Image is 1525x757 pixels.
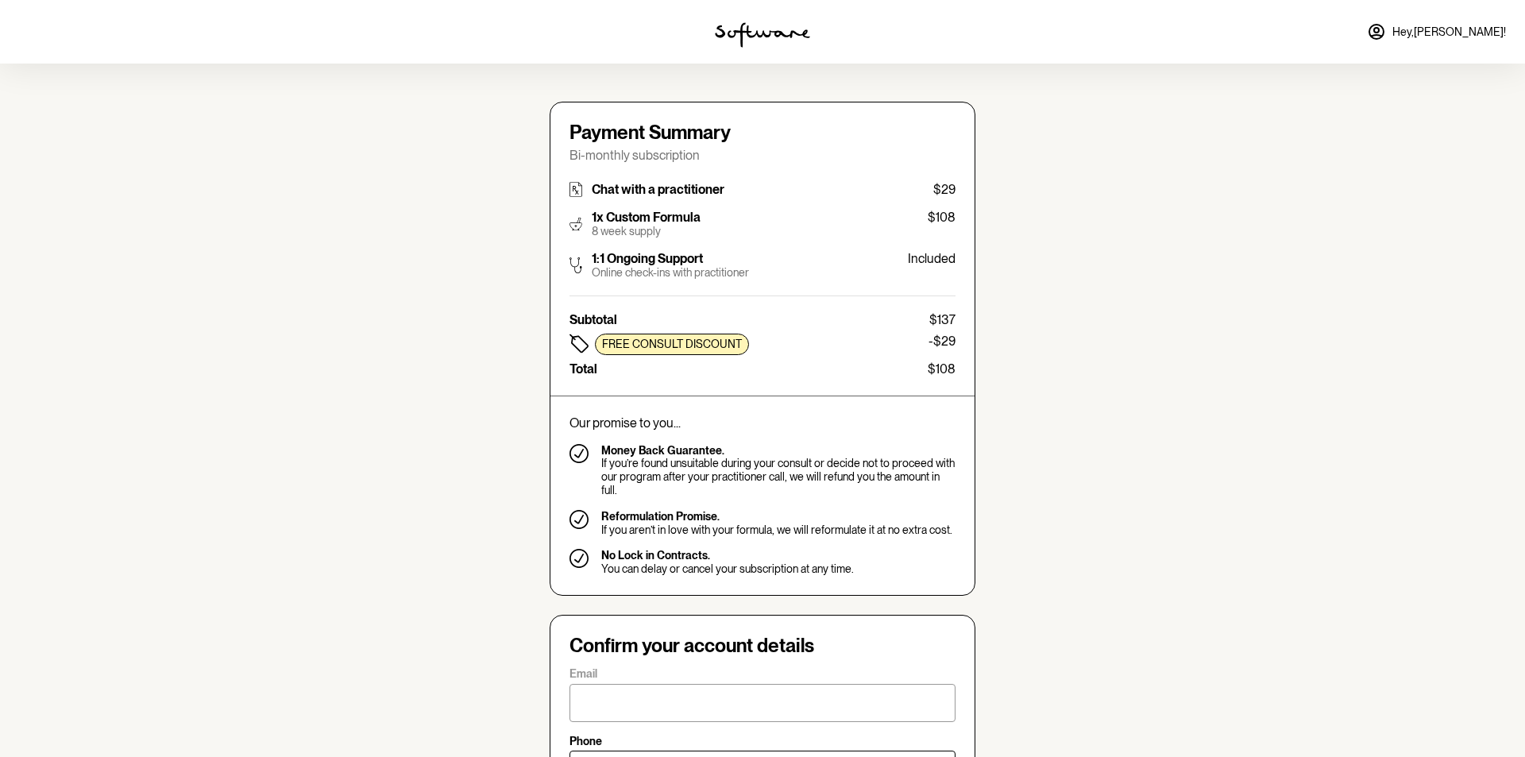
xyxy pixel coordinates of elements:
p: Chat with a practitioner [592,182,724,197]
img: pestle.f16909dd4225f63b0d6ee9b76b35a287.svg [569,210,582,238]
p: -$29 [929,334,956,355]
p: Money Back Guarantee. [601,444,956,458]
p: Our promise to you... [569,415,956,431]
h4: Payment Summary [569,122,956,145]
p: If you’re found unsuitable during your consult or decide not to proceed with our program after yo... [601,457,956,496]
p: No Lock in Contracts. [601,549,854,562]
img: software logo [715,22,810,48]
p: Included [908,251,956,266]
p: 8 week supply [592,225,701,238]
p: $29 [933,182,956,197]
p: Reformulation Promise. [601,510,952,523]
p: Free consult discount [602,338,742,351]
p: Subtotal [569,312,617,327]
img: tick-v2.e161c03b886f2161ea3cde8d60c66ff5.svg [569,549,589,568]
img: tick-v2.e161c03b886f2161ea3cde8d60c66ff5.svg [569,510,589,529]
img: stethoscope.5f141d3bcbac86e61a2636bce6edb64e.svg [569,251,582,280]
p: $108 [928,210,956,225]
span: Hey, [PERSON_NAME] ! [1392,25,1506,39]
img: tick-v2.e161c03b886f2161ea3cde8d60c66ff5.svg [569,444,589,463]
p: Total [569,361,597,377]
h4: Confirm your account details [569,635,956,658]
p: You can delay or cancel your subscription at any time. [601,562,854,576]
p: If you aren’t in love with your formula, we will reformulate it at no extra cost. [601,523,952,537]
p: $108 [928,361,956,377]
p: $137 [929,312,956,327]
p: 1x Custom Formula [592,210,701,225]
a: Hey,[PERSON_NAME]! [1357,13,1515,51]
p: Bi-monthly subscription [569,148,956,163]
p: Email [569,667,597,681]
p: Online check-ins with practitioner [592,266,749,280]
img: rx.66c3f86e40d40b9a5fce4457888fba40.svg [569,182,582,197]
p: Phone [569,735,602,748]
p: 1:1 Ongoing Support [592,251,749,266]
